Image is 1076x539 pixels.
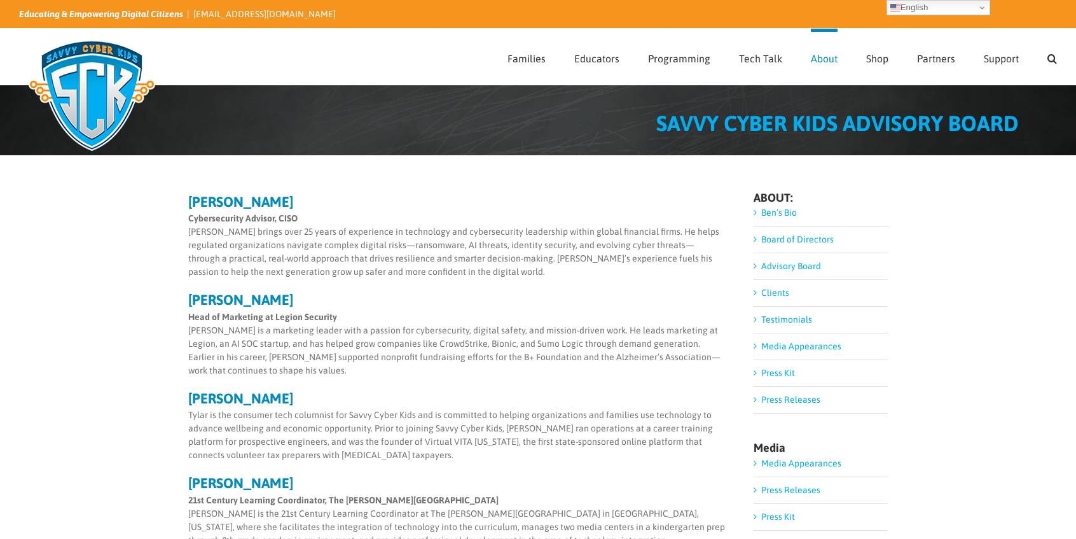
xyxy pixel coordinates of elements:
a: Programming [648,29,710,85]
img: Savvy Cyber Kids Logo [19,32,165,159]
i: Educating & Empowering Digital Citizens [19,9,183,19]
a: Press Releases [761,485,820,495]
strong: 21st Century Learning Coordinator, The [PERSON_NAME][GEOGRAPHIC_DATA] [188,495,499,505]
a: Board of Directors [761,234,834,244]
a: Shop [866,29,888,85]
strong: [PERSON_NAME] [188,390,293,407]
span: Programming [648,53,710,64]
nav: Main Menu [507,29,1057,85]
a: Testimonials [761,314,812,325]
span: Support [984,53,1019,64]
strong: Cybersecurity Advisor, CISO [188,213,298,223]
p: [PERSON_NAME] is a marketing leader with a passion for cybersecurity, digital safety, and mission... [188,311,726,377]
strong: [PERSON_NAME] [188,193,293,210]
span: Shop [866,53,888,64]
a: Press Releases [761,395,820,405]
a: Advisory Board [761,261,821,271]
a: Media Appearances [761,341,841,351]
span: SAVVY CYBER KIDS ADVISORY BOARD [656,111,1019,136]
a: Search [1047,29,1057,85]
a: Media Appearances [761,458,841,468]
a: Press Kit [761,512,795,522]
a: Ben’s Bio [761,207,797,218]
a: [EMAIL_ADDRESS][DOMAIN_NAME] [193,9,336,19]
a: Press Kit [761,368,795,378]
strong: [PERSON_NAME] [188,475,293,491]
a: Educators [574,29,619,85]
span: Partners [917,53,955,64]
strong: [PERSON_NAME] [188,291,293,308]
a: About [811,29,838,85]
a: Clients [761,288,789,298]
span: About [811,53,838,64]
a: Partners [917,29,955,85]
span: Families [507,53,546,64]
a: Support [984,29,1019,85]
img: en [890,3,900,13]
a: Families [507,29,546,85]
h4: Media [754,442,888,454]
h4: ABOUT: [754,192,888,204]
a: Tech Talk [739,29,782,85]
strong: Head of Marketing at Legion Security [188,312,337,322]
span: Tech Talk [739,53,782,64]
p: [PERSON_NAME] brings over 25 years of experience in technology and cybersecurity leadership withi... [188,212,726,279]
span: Educators [574,53,619,64]
p: Tylar is the consumer tech columnist for Savvy Cyber Kids and is committed to helping organizatio... [188,409,726,462]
